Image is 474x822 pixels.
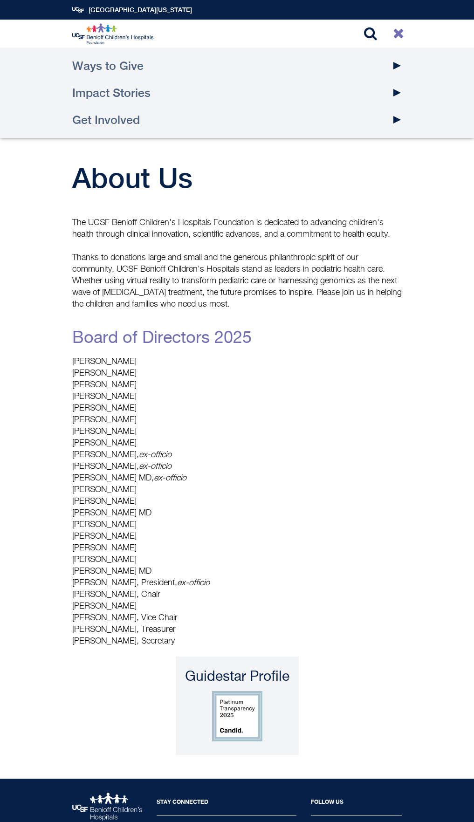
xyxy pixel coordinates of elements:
a: Board of Directors 2025 [72,330,252,347]
em: ex-officio [139,451,172,459]
a: Get Involved [72,106,402,133]
h2: Stay Connected [157,793,296,815]
div: Guidestar Profile [185,668,289,686]
a: [GEOGRAPHIC_DATA][US_STATE] [89,6,192,14]
p: Thanks to donations large and small and the generous philanthropic spirit of our community, UCSF ... [72,252,402,310]
p: The UCSF Benioff Children's Hospitals Foundation is dedicated to advancing children's health thro... [72,217,402,240]
h2: Follow Us [311,793,402,815]
p: [PERSON_NAME] [PERSON_NAME] [PERSON_NAME] [PERSON_NAME] [PERSON_NAME] [PERSON_NAME] [PERSON_NAME]... [72,356,402,647]
img: Logo for UCSF Benioff Children's Hospitals Foundation [72,23,155,44]
a: Ways to Give [72,52,402,79]
a: Impact Stories [72,79,402,106]
em: ex-officio [154,474,186,482]
img: Guidestar Profile logo [212,691,262,741]
span: About Us [72,161,192,194]
button: Toggle Dropdown [385,106,409,133]
button: Toggle Dropdown [385,52,409,79]
em: ex-officio [177,579,210,587]
em: ex-officio [139,462,172,471]
button: Toggle Dropdown [385,79,409,106]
